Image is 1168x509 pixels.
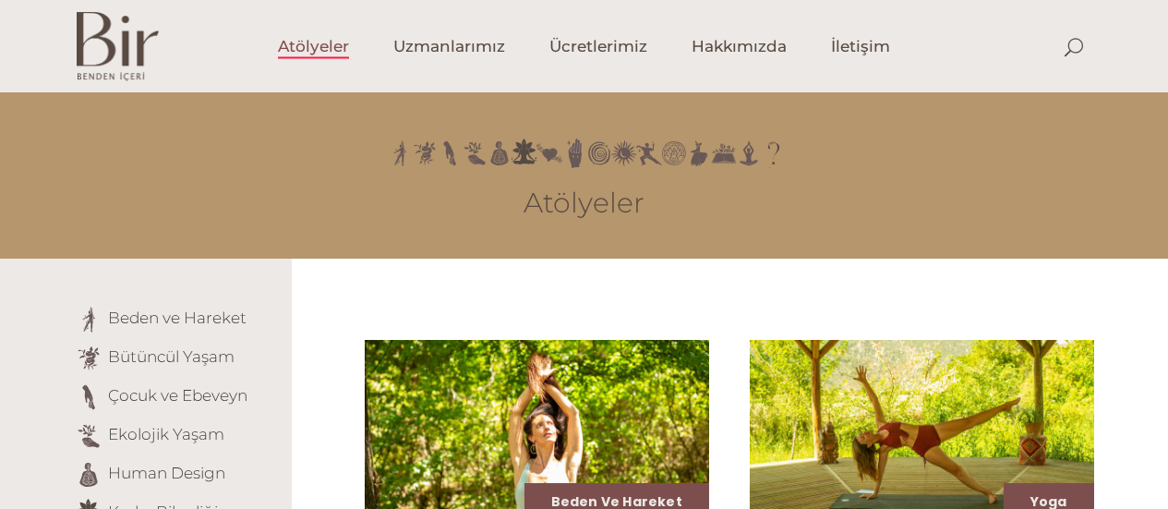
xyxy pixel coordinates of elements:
span: Ücretlerimiz [549,36,647,57]
a: Çocuk ve Ebeveyn [108,386,247,405]
a: Bütüncül Yaşam [108,347,235,366]
span: Uzmanlarımız [393,36,505,57]
span: Atölyeler [278,36,349,57]
a: Ekolojik Yaşam [108,425,224,443]
span: Hakkımızda [692,36,787,57]
span: İletişim [831,36,890,57]
a: Beden ve Hareket [108,309,247,327]
a: Human Design [108,464,225,482]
